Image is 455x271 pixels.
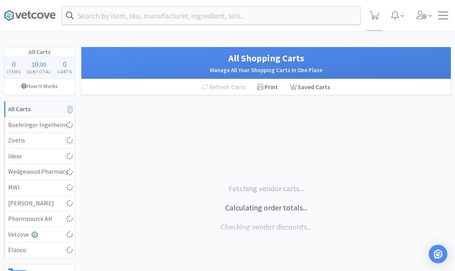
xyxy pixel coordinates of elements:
div: Elanco [8,245,71,255]
div: Open Intercom Messenger [429,245,447,263]
div: [PERSON_NAME] [8,198,71,208]
a: All Carts0 [4,102,75,117]
a: Zoetis [4,133,75,149]
span: 0 [63,59,67,69]
div: Pharmsource AH [8,214,71,224]
div: Vetcove [8,230,71,240]
span: 0 [35,59,39,69]
i: 0 [67,105,73,114]
div: Print [251,79,284,95]
a: Saved Carts [284,79,336,95]
a: Pharmsource AH [4,211,75,227]
div: Wedgewood Pharmacy [8,167,71,177]
div: Zoetis [8,135,71,146]
a: MWI [4,180,75,196]
div: MWI [8,183,71,193]
a: Idexx [4,149,75,164]
div: Refresh Carts [196,79,251,95]
div: Boehringer Ingelheim [8,120,71,130]
div: . [24,60,55,68]
span: 00 [40,61,46,68]
h1: All Carts [4,47,75,57]
a: Vetcove [4,227,75,243]
strong: All Carts [8,105,30,113]
div: Idexx [8,151,71,161]
h4: Carts [54,68,75,75]
input: Search by item, sku, manufacturer, ingredient, size... [62,7,360,24]
a: Wedgewood Pharmacy [4,164,75,180]
h4: Items [4,68,24,75]
h4: Subtotal [24,68,55,75]
a: Elanco [4,242,75,258]
span: $ [32,61,35,68]
h2: Manage All Your Shopping Carts In One Place [89,66,443,75]
a: How It Works [4,79,75,93]
h1: All Shopping Carts [89,51,443,66]
a: [PERSON_NAME] [4,196,75,212]
a: Boehringer Ingelheim [4,117,75,133]
span: 0 [12,59,16,69]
